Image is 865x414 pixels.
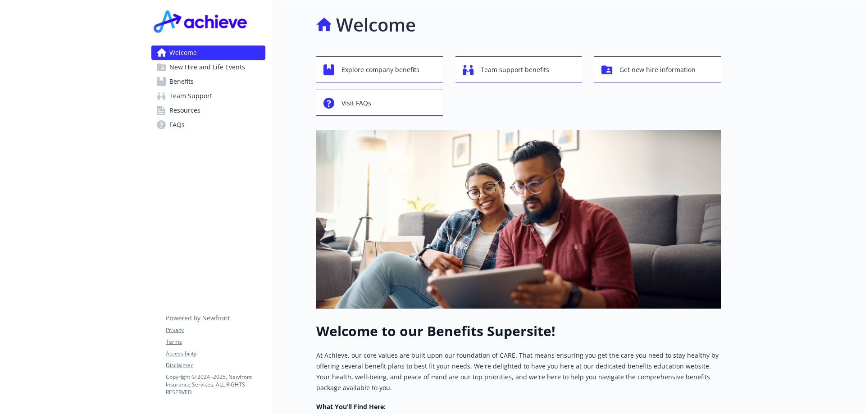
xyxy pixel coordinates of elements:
a: Disclaimer [166,361,265,369]
a: Accessibility [166,350,265,358]
span: Benefits [169,74,194,89]
button: Visit FAQs [316,90,443,116]
button: Explore company benefits [316,56,443,82]
h1: Welcome [336,11,416,38]
span: New Hire and Life Events [169,60,245,74]
p: At Achieve, our core values are built upon our foundation of CARE. That means ensuring you get th... [316,350,721,393]
a: Welcome [151,45,265,60]
h1: Welcome to our Benefits Supersite! [316,323,721,339]
a: Team Support [151,89,265,103]
a: Terms [166,338,265,346]
button: Team support benefits [455,56,582,82]
a: FAQs [151,118,265,132]
span: Visit FAQs [341,95,371,112]
span: Explore company benefits [341,61,419,78]
p: Copyright © 2024 - 2025 , Newfront Insurance Services, ALL RIGHTS RESERVED [166,373,265,396]
span: Get new hire information [619,61,696,78]
span: Team support benefits [481,61,549,78]
button: Get new hire information [594,56,721,82]
a: Resources [151,103,265,118]
a: Benefits [151,74,265,89]
a: Privacy [166,326,265,334]
span: Resources [169,103,200,118]
span: Team Support [169,89,212,103]
span: Welcome [169,45,197,60]
span: FAQs [169,118,185,132]
a: New Hire and Life Events [151,60,265,74]
img: overview page banner [316,130,721,309]
strong: What You’ll Find Here: [316,402,386,411]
